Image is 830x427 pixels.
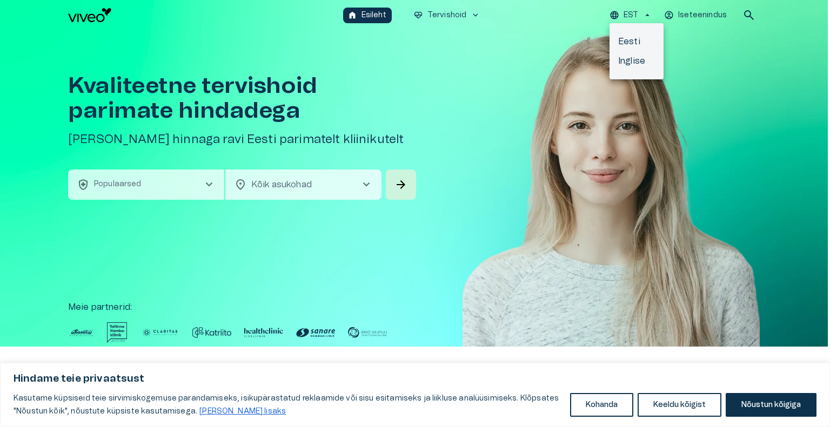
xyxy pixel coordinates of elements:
p: Kasutame küpsiseid teie sirvimiskogemuse parandamiseks, isikupärastatud reklaamide või sisu esita... [14,392,562,418]
button: Keeldu kõigist [638,393,721,417]
button: Kohanda [570,393,633,417]
li: Inglise [610,51,664,71]
li: Eesti [610,32,664,51]
a: Loe lisaks [199,407,286,416]
p: Hindame teie privaatsust [14,372,816,385]
button: Nõustun kõigiga [726,393,816,417]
